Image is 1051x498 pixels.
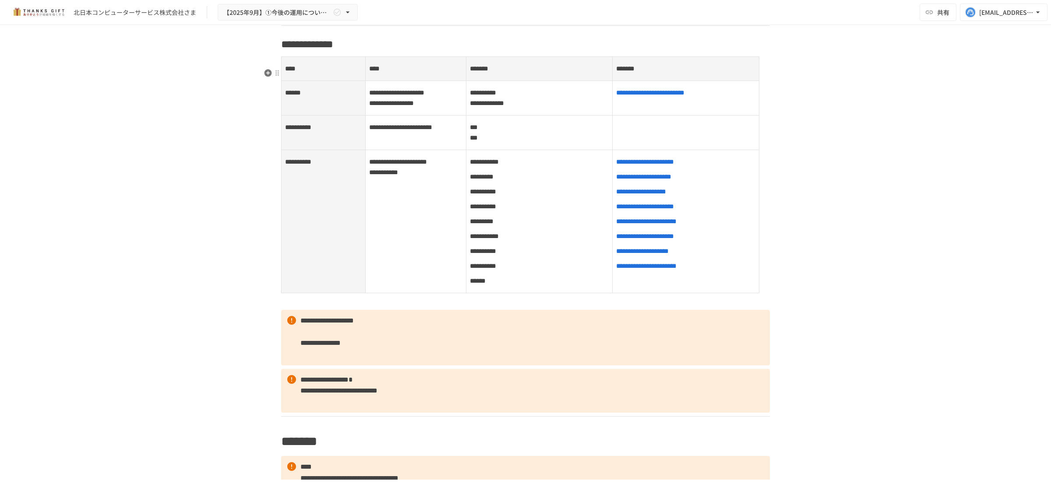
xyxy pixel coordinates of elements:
[920,4,956,21] button: 共有
[960,4,1047,21] button: [EMAIL_ADDRESS][DOMAIN_NAME]
[74,8,196,17] div: 北日本コンピューターサービス株式会社さま
[218,4,358,21] button: 【2025年9月】①今後の運用についてのご案内/THANKS GIFTキックオフMTG
[937,7,949,17] span: 共有
[223,7,331,18] span: 【2025年9月】①今後の運用についてのご案内/THANKS GIFTキックオフMTG
[11,5,67,19] img: mMP1OxWUAhQbsRWCurg7vIHe5HqDpP7qZo7fRoNLXQh
[979,7,1033,18] div: [EMAIL_ADDRESS][DOMAIN_NAME]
